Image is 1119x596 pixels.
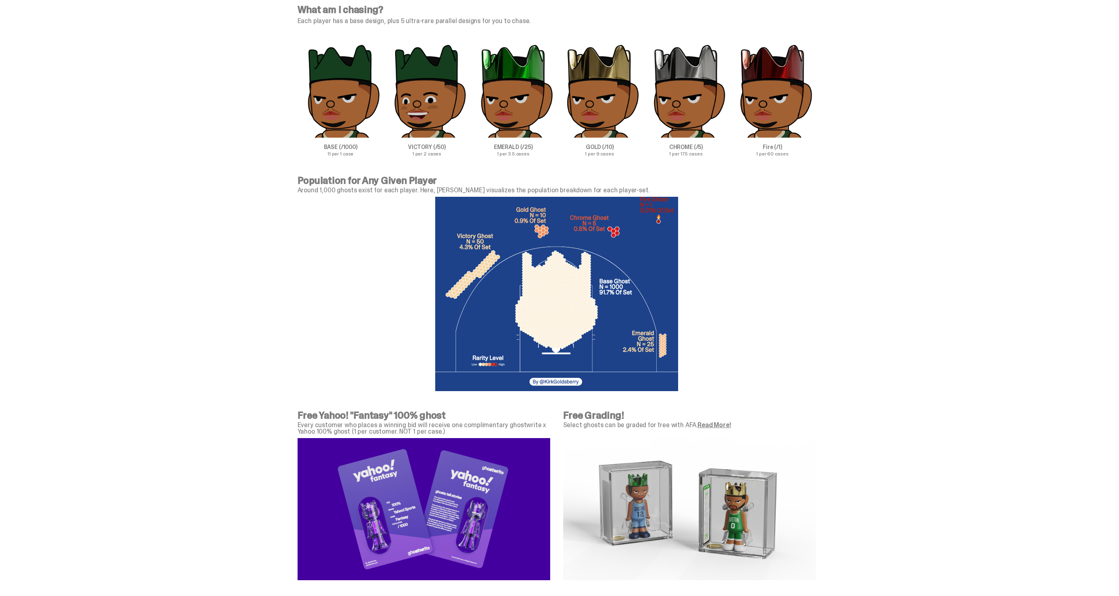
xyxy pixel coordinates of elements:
p: Fire (/1) [729,144,815,150]
p: 1 per 60 cases [729,151,815,156]
p: EMERALD (/25) [470,144,556,150]
img: Parallel%20Images-19.png [557,44,642,138]
p: 1 per 2 cases [384,151,470,156]
img: Parallel%20Images-21.png [730,44,815,138]
p: Free Yahoo! "Fantasy" 100% ghost [298,411,550,420]
h4: What am I chasing? [298,5,816,15]
img: Kirk%20Graphic%20with%20bg%20-%20NBA-13.png [435,197,678,391]
img: Parallel%20Images-16.png [298,44,383,138]
p: GOLD (/10) [556,144,642,150]
p: Free Grading! [563,411,816,420]
a: Read More! [698,421,731,429]
img: Parallel%20Images-17.png [384,44,470,138]
p: Every customer who places a winning bid will receive one complimentary ghostwrite x Yahoo 100% gh... [298,422,550,435]
p: 11 per 1 case [298,151,384,156]
p: CHROME (/5) [643,144,729,150]
p: Select ghosts can be graded for free with AFA. [563,422,816,428]
img: Yahoo%20Fantasy%20Creative%20for%20nba%20PDP-04.png [298,438,550,580]
p: 1 per 3.5 cases [470,151,556,156]
p: VICTORY (/50) [384,144,470,150]
p: BASE (/1000) [298,144,384,150]
p: 1 per 17.5 cases [643,151,729,156]
p: 1 per 9 cases [556,151,642,156]
img: Parallel%20Images-18.png [470,44,556,138]
p: Around 1,000 ghosts exist for each player. Here, [PERSON_NAME] visualizes the population breakdow... [298,187,816,194]
img: NBA-AFA-Graded-Slab.png [563,438,816,580]
p: Population for Any Given Player [298,176,816,185]
p: Each player has a base design, plus 5 ultra-rare parallel designs for you to chase. [298,18,816,24]
img: Parallel%20Images-20.png [643,44,729,138]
